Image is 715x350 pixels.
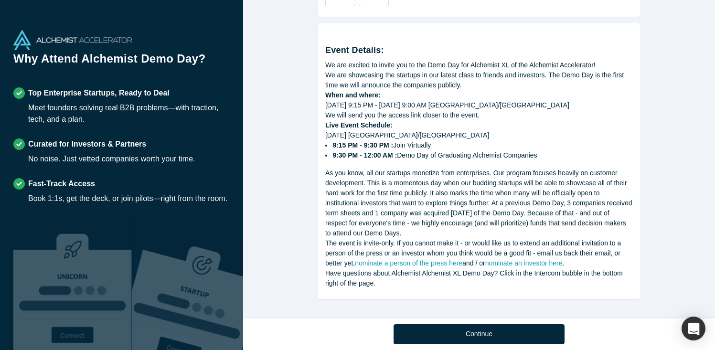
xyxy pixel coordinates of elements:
[325,110,633,120] div: We will send you the access link closer to the event.
[28,193,227,204] div: Book 1:1s, get the deck, or join pilots—right from the room.
[325,268,633,288] div: Have questions about Alchemist Alchemist XL Demo Day? Click in the Intercom bubble in the bottom ...
[28,102,230,125] div: Meet founders solving real B2B problems—with traction, tech, and a plan.
[332,151,397,159] strong: 9:30 PM - 12:00 AM :
[332,141,393,149] strong: 9:15 PM - 9:30 PM :
[355,259,462,267] a: nominate a person of the press here
[28,89,170,97] strong: Top Enterprise Startups, Ready to Deal
[325,130,633,160] div: [DATE] [GEOGRAPHIC_DATA]/[GEOGRAPHIC_DATA]
[394,324,565,344] button: Continue
[28,180,95,188] strong: Fast-Track Access
[325,45,384,55] strong: Event Details:
[13,50,230,74] h1: Why Attend Alchemist Demo Day?
[325,238,633,268] div: The event is invite-only. If you cannot make it - or would like us to extend an additional invita...
[325,121,393,129] strong: Live Event Schedule:
[28,153,195,165] div: No noise. Just vetted companies worth your time.
[325,168,633,238] div: As you know, all our startups monetize from enterprises. Our program focuses heavily on customer ...
[325,60,633,70] div: We are excited to invite you to the Demo Day for Alchemist XL of the Alchemist Accelerator!
[325,100,633,110] div: [DATE] 9:15 PM - [DATE] 9:00 AM [GEOGRAPHIC_DATA]/[GEOGRAPHIC_DATA]
[325,91,381,99] strong: When and where:
[13,30,132,50] img: Alchemist Accelerator Logo
[485,259,563,267] a: nominate an investor here
[325,70,633,90] div: We are showcasing the startups in our latest class to friends and investors. The Demo Day is the ...
[28,140,146,148] strong: Curated for Investors & Partners
[332,150,633,160] li: Demo Day of Graduating Alchemist Companies
[332,140,633,150] li: Join Virtually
